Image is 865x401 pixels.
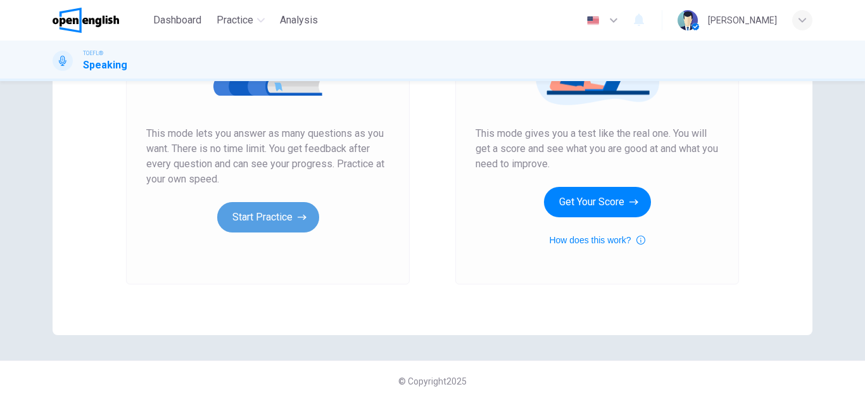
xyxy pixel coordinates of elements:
[148,9,206,32] button: Dashboard
[544,187,651,217] button: Get Your Score
[53,8,119,33] img: OpenEnglish logo
[83,58,127,73] h1: Speaking
[678,10,698,30] img: Profile picture
[549,232,645,248] button: How does this work?
[83,49,103,58] span: TOEFL®
[146,126,389,187] span: This mode lets you answer as many questions as you want. There is no time limit. You get feedback...
[217,13,253,28] span: Practice
[708,13,777,28] div: [PERSON_NAME]
[585,16,601,25] img: en
[476,126,719,172] span: This mode gives you a test like the real one. You will get a score and see what you are good at a...
[398,376,467,386] span: © Copyright 2025
[53,8,148,33] a: OpenEnglish logo
[275,9,323,32] button: Analysis
[153,13,201,28] span: Dashboard
[212,9,270,32] button: Practice
[217,202,319,232] button: Start Practice
[280,13,318,28] span: Analysis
